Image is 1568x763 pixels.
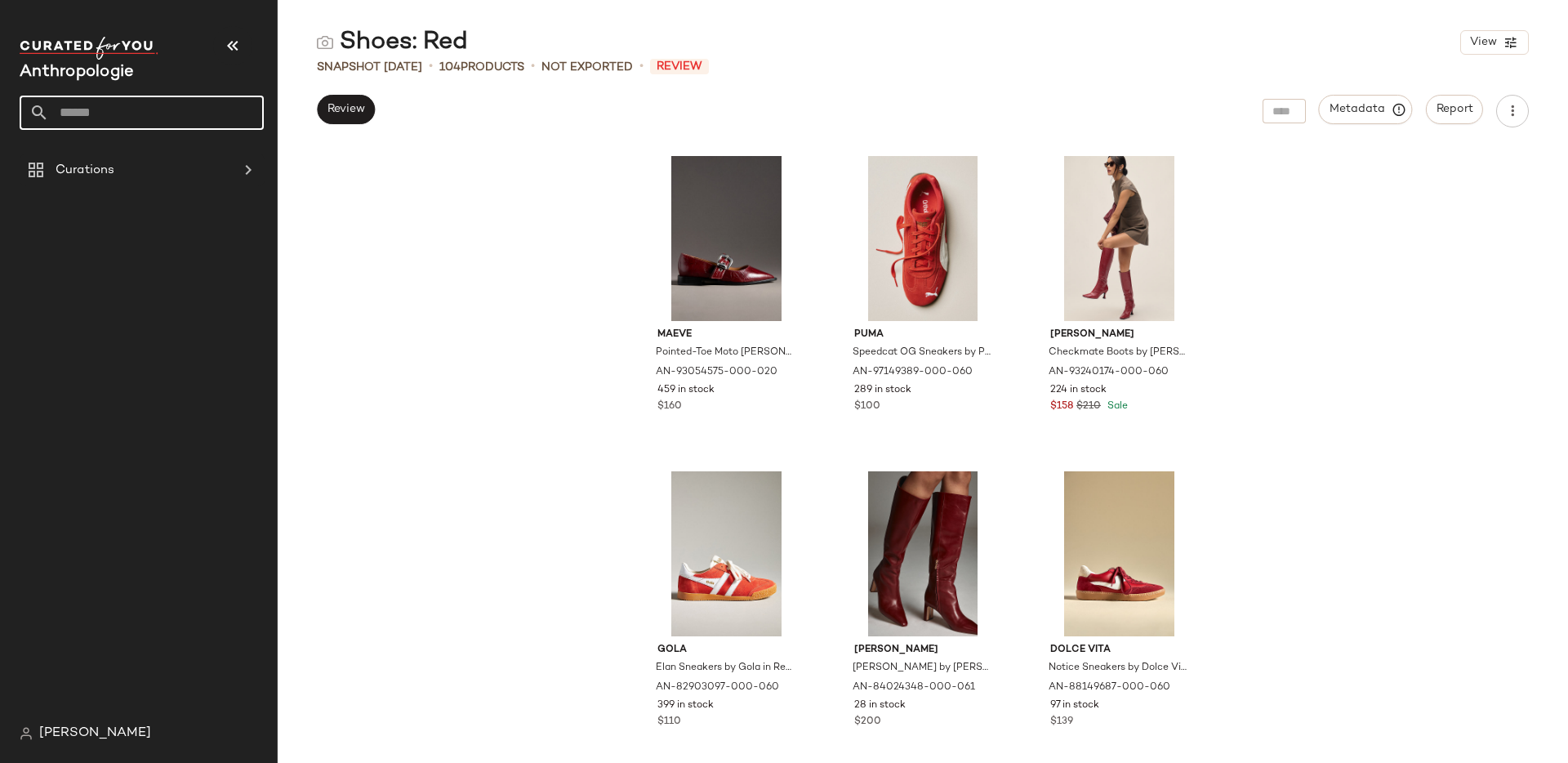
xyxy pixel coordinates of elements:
span: • [639,57,644,77]
span: [PERSON_NAME] [39,724,151,743]
span: PUMA [854,328,992,342]
span: $158 [1050,399,1073,414]
span: 459 in stock [657,383,715,398]
span: $110 [657,715,681,730]
img: svg%3e [20,727,33,740]
span: Pointed-Toe Moto [PERSON_NAME] [PERSON_NAME] Flats by [PERSON_NAME] in Brown, Women's, Size: 41, ... [656,346,794,360]
button: Review [317,95,375,124]
span: AN-82903097-000-060 [656,680,779,695]
span: 224 in stock [1050,383,1107,398]
span: Maeve [657,328,795,342]
span: Sale [1104,401,1128,412]
span: Curations [56,161,114,180]
img: 93240174_060_b [1037,156,1201,321]
img: 82903097_060_b [644,471,808,636]
span: 28 in stock [854,698,906,713]
span: 289 in stock [854,383,911,398]
span: $160 [657,399,682,414]
span: $200 [854,715,881,730]
span: Metadata [1329,102,1403,117]
div: Products [439,59,524,76]
span: Gola [657,643,795,658]
span: [PERSON_NAME] [1050,328,1188,342]
span: Snapshot [DATE] [317,59,422,76]
span: Elan Sneakers by Gola in Red, Women's, Size: 7.5, Leather/Gold/Rubber at Anthropologie [656,661,794,676]
button: View [1460,30,1529,55]
img: 97149389_060_b14 [841,156,1005,321]
span: • [531,57,535,77]
img: 88149687_060_b [1037,471,1201,636]
span: Current Company Name [20,64,134,81]
span: 399 in stock [657,698,714,713]
img: svg%3e [317,34,333,51]
img: 84024348_061_b15 [841,471,1005,636]
span: $210 [1076,399,1101,414]
span: $139 [1050,715,1073,730]
div: Shoes: Red [317,26,468,59]
span: AN-88149687-000-060 [1049,680,1170,695]
span: 97 in stock [1050,698,1099,713]
span: [PERSON_NAME] [854,643,992,658]
span: AN-93240174-000-060 [1049,365,1169,380]
span: • [429,57,433,77]
span: Review [327,103,365,116]
button: Report [1426,95,1483,124]
img: cfy_white_logo.C9jOOHJF.svg [20,37,158,60]
span: Not Exported [541,59,633,76]
span: Review [650,59,709,74]
span: AN-93054575-000-020 [656,365,777,380]
span: Notice Sneakers by Dolce Vita in Red, Women's, Size: 7.5, Leather/Rubber at Anthropologie [1049,661,1187,676]
span: Dolce Vita [1050,643,1188,658]
span: $100 [854,399,880,414]
button: Metadata [1319,95,1413,124]
span: 104 [439,61,461,74]
img: 93054575_020_b [644,156,808,321]
span: [PERSON_NAME] by [PERSON_NAME] in Purple, Women's, Size: 8.5, Leather/Plastic/Rubber at Anthropol... [853,661,991,676]
span: Speedcat OG Sneakers by PUMA in Red, Women's, Size: Us 7/eu 39, Leather/Rubber/EVA at Anthropologie [853,346,991,360]
span: AN-84024348-000-061 [853,680,975,695]
span: AN-97149389-000-060 [853,365,973,380]
span: Report [1436,103,1473,116]
span: View [1469,36,1497,49]
span: Checkmate Boots by [PERSON_NAME] in Red, Women's, Size: 7.5, Polyurethane at Anthropologie [1049,346,1187,360]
